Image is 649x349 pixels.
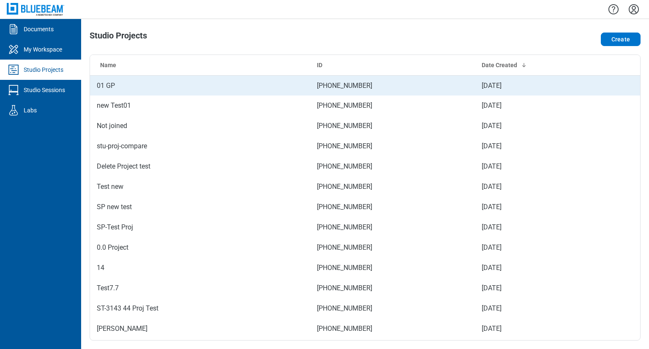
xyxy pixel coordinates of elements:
td: new Test01 [90,95,310,116]
svg: Labs [7,104,20,117]
td: [DATE] [475,116,585,136]
td: [DATE] [475,95,585,116]
td: SP-Test Proj [90,217,310,237]
td: [DATE] [475,197,585,217]
td: [DATE] [475,156,585,177]
td: [DATE] [475,319,585,339]
td: [DATE] [475,75,585,95]
td: Test7.7 [90,278,310,298]
td: [DATE] [475,298,585,319]
td: [DATE] [475,278,585,298]
div: Name [100,61,303,69]
td: [PHONE_NUMBER] [310,298,475,319]
td: [DATE] [475,217,585,237]
svg: Studio Sessions [7,83,20,97]
td: [DATE] [475,237,585,258]
td: 14 [90,258,310,278]
div: Studio Projects [24,65,63,74]
td: [PHONE_NUMBER] [310,258,475,278]
td: [PHONE_NUMBER] [310,136,475,156]
td: [DATE] [475,136,585,156]
h1: Studio Projects [90,31,147,44]
td: [PHONE_NUMBER] [310,217,475,237]
div: Labs [24,106,37,115]
td: [DATE] [475,177,585,197]
td: ST-3143 44 Proj Test [90,298,310,319]
td: [PHONE_NUMBER] [310,278,475,298]
svg: My Workspace [7,43,20,56]
td: 0.0 Project [90,237,310,258]
td: [PHONE_NUMBER] [310,319,475,339]
div: Studio Sessions [24,86,65,94]
td: Not joined [90,116,310,136]
div: My Workspace [24,45,62,54]
img: Bluebeam, Inc. [7,3,64,15]
button: Settings [627,2,641,16]
td: [PHONE_NUMBER] [310,116,475,136]
td: stu-proj-compare [90,136,310,156]
td: [PHONE_NUMBER] [310,177,475,197]
td: [PHONE_NUMBER] [310,75,475,95]
td: [DATE] [475,258,585,278]
button: Create [601,33,641,46]
td: Delete Project test [90,156,310,177]
div: Date Created [482,61,578,69]
svg: Studio Projects [7,63,20,76]
td: [PHONE_NUMBER] [310,197,475,217]
div: Documents [24,25,54,33]
svg: Documents [7,22,20,36]
td: [PERSON_NAME] [90,319,310,339]
td: [PHONE_NUMBER] [310,95,475,116]
div: ID [317,61,469,69]
td: [PHONE_NUMBER] [310,156,475,177]
td: Test new [90,177,310,197]
td: SP new test [90,197,310,217]
td: [PHONE_NUMBER] [310,237,475,258]
td: 01 GP [90,75,310,95]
